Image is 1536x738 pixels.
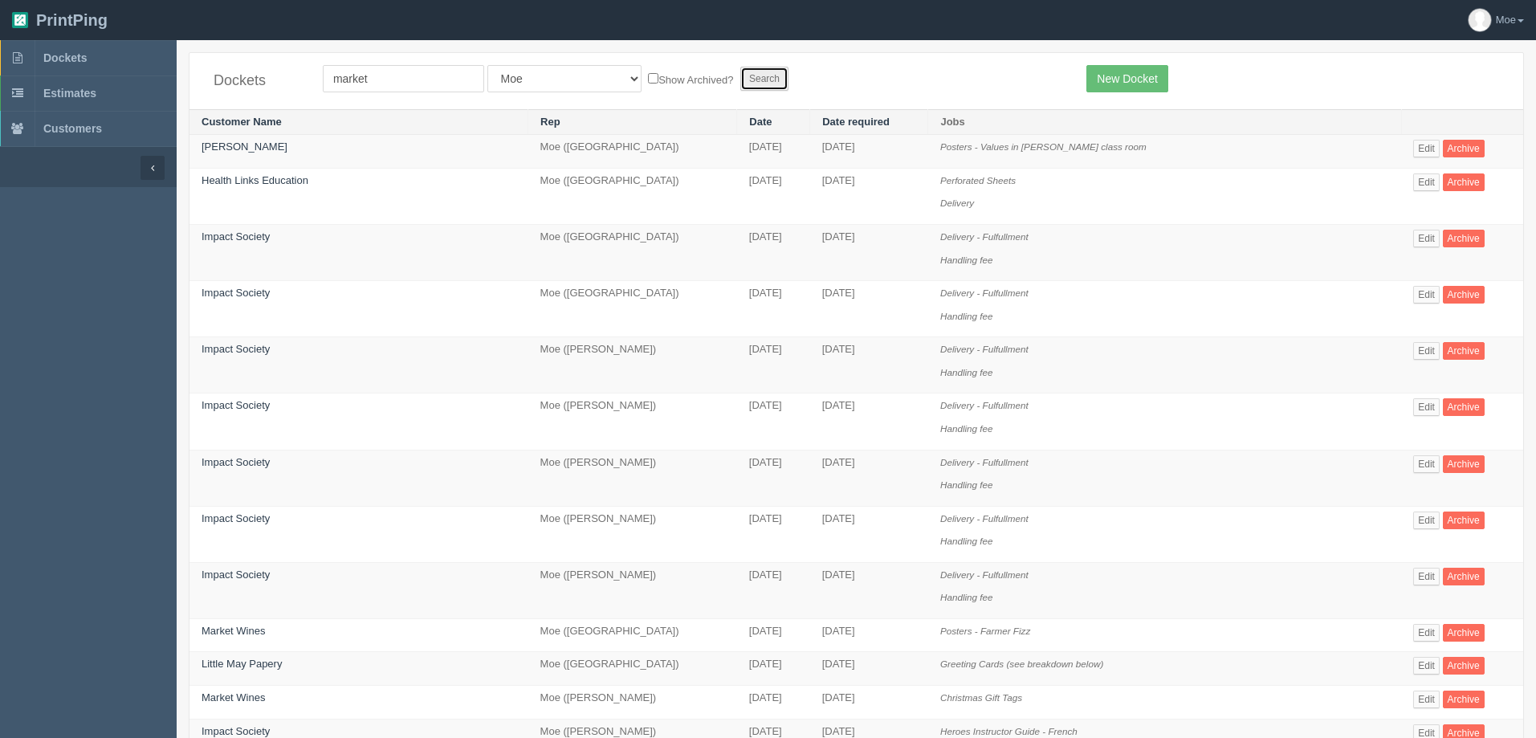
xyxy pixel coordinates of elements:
td: Moe ([PERSON_NAME]) [528,393,737,450]
a: Edit [1413,173,1440,191]
a: New Docket [1086,65,1167,92]
td: [DATE] [737,281,810,337]
a: Edit [1413,455,1440,473]
h4: Dockets [214,73,299,89]
a: Impact Society [202,230,270,243]
td: [DATE] [810,506,928,562]
input: Search [740,67,788,91]
td: [DATE] [810,225,928,281]
a: Edit [1413,657,1440,675]
td: [DATE] [737,618,810,652]
a: Edit [1413,286,1440,304]
td: Moe ([GEOGRAPHIC_DATA]) [528,281,737,337]
i: Delivery - Fulfullment [940,287,1029,298]
td: [DATE] [810,686,928,720]
img: logo-3e63b451c926e2ac314895c53de4908e5d424f24456219fb08d385ab2e579770.png [12,12,28,28]
i: Delivery - Fulfullment [940,513,1029,524]
td: Moe ([GEOGRAPHIC_DATA]) [528,135,737,169]
a: Archive [1443,140,1485,157]
a: Health Links Education [202,174,308,186]
a: Impact Society [202,512,270,524]
i: Posters - Values in [PERSON_NAME] class room [940,141,1147,152]
a: Impact Society [202,569,270,581]
td: [DATE] [810,168,928,224]
a: Edit [1413,398,1440,416]
a: Archive [1443,568,1485,585]
a: Edit [1413,342,1440,360]
span: Dockets [43,51,87,64]
input: Customer Name [323,65,484,92]
i: Handling fee [940,536,993,546]
input: Show Archived? [648,73,658,84]
i: Perforated Sheets [940,175,1016,186]
a: Archive [1443,624,1485,642]
td: [DATE] [737,225,810,281]
a: Impact Society [202,725,270,737]
a: Archive [1443,286,1485,304]
a: Archive [1443,657,1485,675]
img: avatar_default-7531ab5dedf162e01f1e0bb0964e6a185e93c5c22dfe317fb01d7f8cd2b1632c.jpg [1469,9,1491,31]
a: Archive [1443,230,1485,247]
td: [DATE] [737,337,810,393]
td: Moe ([PERSON_NAME]) [528,450,737,506]
td: [DATE] [737,652,810,686]
span: Customers [43,122,102,135]
td: Moe ([PERSON_NAME]) [528,337,737,393]
i: Posters - Farmer Fizz [940,626,1030,636]
a: Archive [1443,455,1485,473]
td: [DATE] [810,450,928,506]
a: Edit [1413,512,1440,529]
a: Customer Name [202,116,282,128]
td: [DATE] [810,337,928,393]
a: Market Wines [202,625,265,637]
td: [DATE] [737,135,810,169]
a: Impact Society [202,287,270,299]
a: Impact Society [202,343,270,355]
td: [DATE] [810,562,928,618]
label: Show Archived? [648,70,733,88]
a: Date [749,116,772,128]
a: Archive [1443,512,1485,529]
a: Market Wines [202,691,265,703]
td: [DATE] [810,393,928,450]
a: Archive [1443,691,1485,708]
a: Rep [540,116,560,128]
td: [DATE] [737,506,810,562]
i: Handling fee [940,423,993,434]
i: Delivery [940,198,974,208]
td: [DATE] [737,686,810,720]
i: Delivery - Fulfullment [940,457,1029,467]
td: Moe ([GEOGRAPHIC_DATA]) [528,652,737,686]
i: Delivery - Fulfullment [940,400,1029,410]
i: Delivery - Fulfullment [940,569,1029,580]
i: Handling fee [940,255,993,265]
td: Moe ([PERSON_NAME]) [528,506,737,562]
td: Moe ([PERSON_NAME]) [528,686,737,720]
a: Edit [1413,230,1440,247]
i: Handling fee [940,311,993,321]
a: Little May Papery [202,658,282,670]
td: Moe ([GEOGRAPHIC_DATA]) [528,168,737,224]
td: [DATE] [737,450,810,506]
td: [DATE] [810,281,928,337]
td: [DATE] [810,618,928,652]
a: Impact Society [202,456,270,468]
td: [DATE] [737,562,810,618]
a: Archive [1443,342,1485,360]
td: Moe ([GEOGRAPHIC_DATA]) [528,225,737,281]
a: Edit [1413,140,1440,157]
i: Heroes Instructor Guide - French [940,726,1078,736]
a: Date required [822,116,890,128]
td: Moe ([PERSON_NAME]) [528,562,737,618]
span: Estimates [43,87,96,100]
i: Greeting Cards (see breakdown below) [940,658,1103,669]
i: Delivery - Fulfullment [940,231,1029,242]
a: [PERSON_NAME] [202,141,287,153]
i: Christmas Gift Tags [940,692,1022,703]
td: [DATE] [810,135,928,169]
a: Edit [1413,691,1440,708]
i: Handling fee [940,479,993,490]
i: Delivery - Fulfullment [940,344,1029,354]
td: [DATE] [737,393,810,450]
td: [DATE] [737,168,810,224]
